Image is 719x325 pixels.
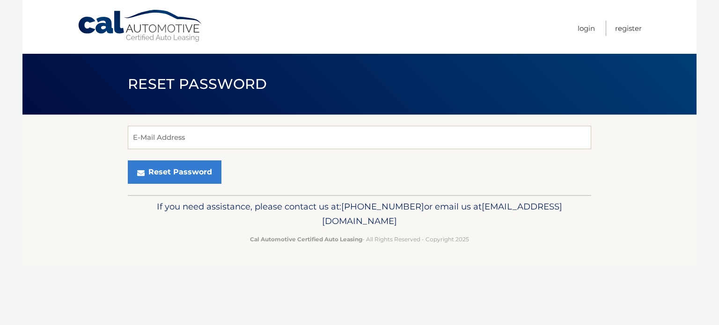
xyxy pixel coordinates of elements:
[128,75,267,93] span: Reset Password
[341,201,424,212] span: [PHONE_NUMBER]
[134,234,585,244] p: - All Rights Reserved - Copyright 2025
[134,199,585,229] p: If you need assistance, please contact us at: or email us at
[615,21,642,36] a: Register
[128,160,221,184] button: Reset Password
[250,236,362,243] strong: Cal Automotive Certified Auto Leasing
[77,9,204,43] a: Cal Automotive
[578,21,595,36] a: Login
[128,126,591,149] input: E-Mail Address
